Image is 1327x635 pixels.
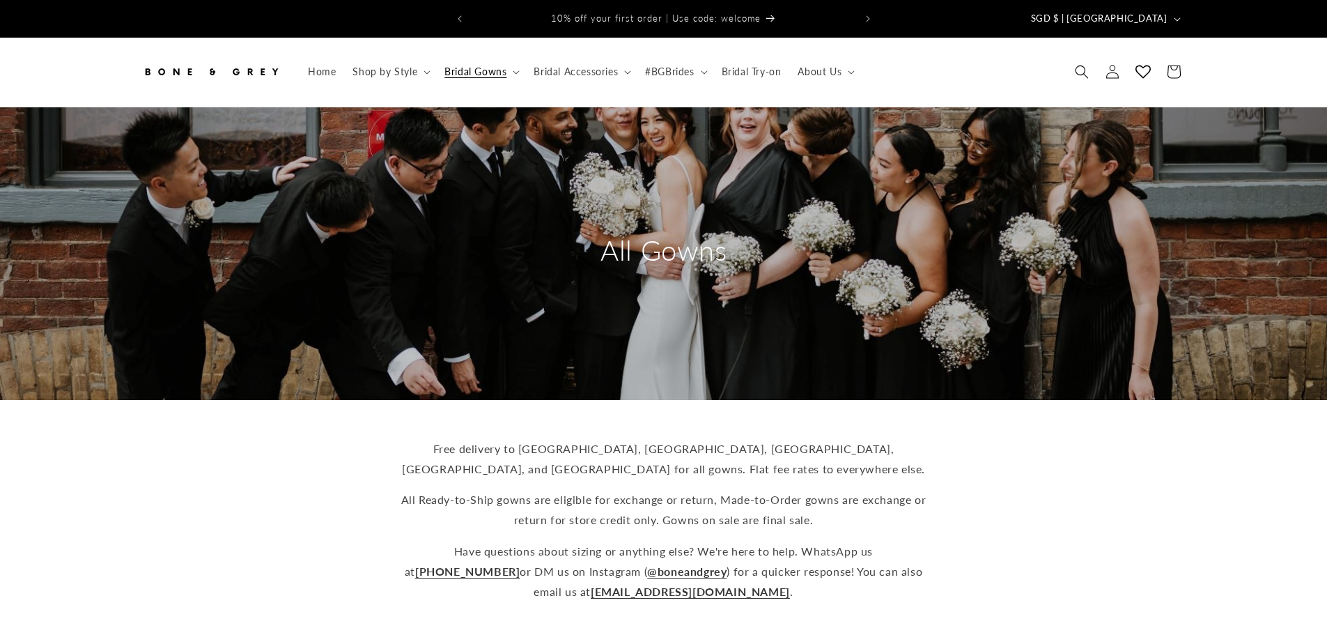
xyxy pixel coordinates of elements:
img: Bone and Grey Bridal [141,56,281,87]
span: 10% off your first order | Use code: welcome [551,13,761,24]
button: SGD $ | [GEOGRAPHIC_DATA] [1023,6,1186,32]
summary: Shop by Style [344,57,436,86]
a: [PHONE_NUMBER] [415,565,520,578]
a: @boneandgrey [647,565,727,578]
p: Have questions about sizing or anything else? We're here to help. WhatsApp us at or DM us on Inst... [392,542,936,602]
summary: #BGBrides [637,57,713,86]
span: #BGBrides [645,66,694,78]
a: Bone and Grey Bridal [136,52,286,93]
p: Free delivery to [GEOGRAPHIC_DATA], [GEOGRAPHIC_DATA], [GEOGRAPHIC_DATA], [GEOGRAPHIC_DATA], and ... [392,439,936,480]
a: Bridal Try-on [713,57,790,86]
p: All Ready-to-Ship gowns are eligible for exchange or return, Made-to-Order gowns are exchange or ... [392,490,936,530]
a: [EMAIL_ADDRESS][DOMAIN_NAME] [591,585,790,598]
summary: Bridal Gowns [436,57,525,86]
summary: Search [1066,56,1097,87]
summary: Bridal Accessories [525,57,637,86]
span: About Us [798,66,841,78]
h2: All Gowns [531,232,796,268]
span: Bridal Accessories [534,66,618,78]
span: Home [308,66,336,78]
button: Next announcement [853,6,883,32]
span: SGD $ | [GEOGRAPHIC_DATA] [1031,12,1167,26]
span: Shop by Style [352,66,417,78]
a: Home [300,57,344,86]
span: Bridal Try-on [722,66,782,78]
button: Previous announcement [444,6,475,32]
summary: About Us [789,57,860,86]
span: Bridal Gowns [444,66,506,78]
